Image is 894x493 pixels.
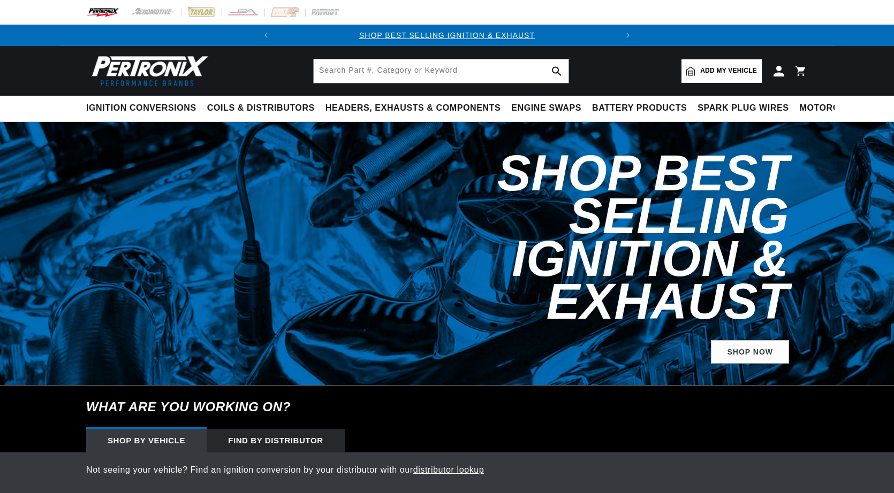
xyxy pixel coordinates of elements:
button: Translation missing: en.sections.announcements.next_announcement [617,25,639,46]
span: Engine Swaps [511,103,581,114]
div: 1 of 2 [277,29,617,41]
div: Find by Distributor [207,429,345,452]
h6: What are you working on? [59,386,835,428]
summary: Motorcycle [794,96,869,121]
a: Add my vehicle [681,59,762,83]
a: distributor lookup [413,465,484,474]
button: Translation missing: en.sections.announcements.previous_announcement [255,25,277,46]
span: Spark Plug Wires [698,103,789,114]
span: Add my vehicle [700,66,757,76]
span: Headers, Exhausts & Components [325,103,501,114]
summary: Headers, Exhausts & Components [320,96,506,121]
span: Battery Products [592,103,687,114]
div: Shop by vehicle [86,429,207,452]
a: SHOP NOW [711,340,789,364]
h2: Shop Best Selling Ignition & Exhaust [331,152,789,323]
div: Announcement [277,29,617,41]
p: Not seeing your vehicle? Find an ignition conversion by your distributor with our [86,463,808,477]
input: Search Part #, Category or Keyword [314,59,569,83]
slideshow-component: Translation missing: en.sections.announcements.announcement_bar [59,25,835,46]
span: Coils & Distributors [207,103,315,114]
summary: Ignition Conversions [86,96,202,121]
span: Motorcycle [800,103,863,114]
summary: Spark Plug Wires [692,96,794,121]
span: Ignition Conversions [86,103,196,114]
a: SHOP BEST SELLING IGNITION & EXHAUST [359,31,535,40]
button: search button [545,59,569,83]
summary: Coils & Distributors [202,96,320,121]
summary: Engine Swaps [506,96,587,121]
summary: Battery Products [587,96,692,121]
img: Pertronix [86,52,209,89]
